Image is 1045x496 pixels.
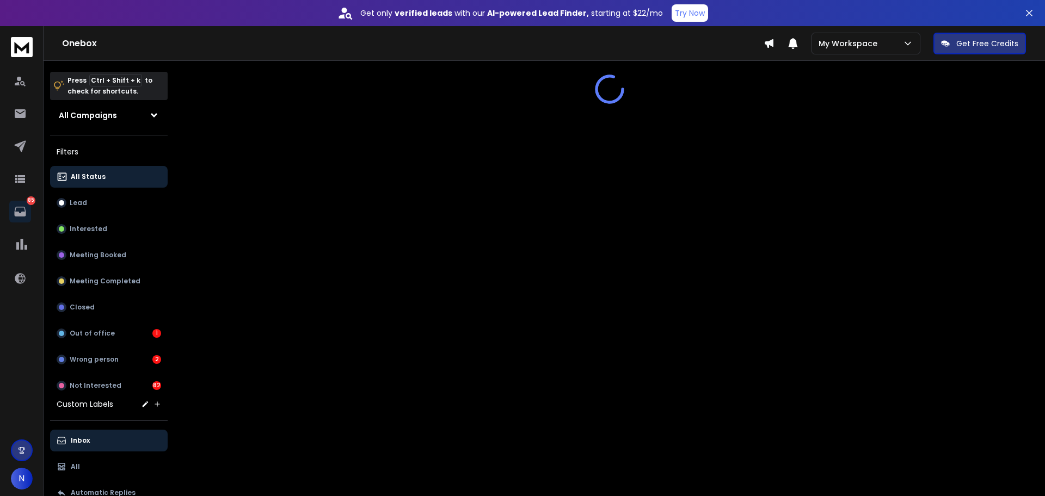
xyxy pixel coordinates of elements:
[62,37,764,50] h1: Onebox
[819,38,882,49] p: My Workspace
[70,355,119,364] p: Wrong person
[59,110,117,121] h1: All Campaigns
[27,196,35,205] p: 85
[70,225,107,233] p: Interested
[487,8,589,18] strong: AI-powered Lead Finder,
[57,399,113,410] h3: Custom Labels
[11,37,33,57] img: logo
[152,381,161,390] div: 82
[71,462,80,471] p: All
[50,323,168,344] button: Out of office1
[50,296,168,318] button: Closed
[70,381,121,390] p: Not Interested
[11,468,33,489] button: N
[360,8,663,18] p: Get only with our starting at $22/mo
[50,166,168,188] button: All Status
[152,329,161,338] div: 1
[89,74,142,86] span: Ctrl + Shift + k
[152,355,161,364] div: 2
[71,436,90,445] p: Inbox
[933,33,1026,54] button: Get Free Credits
[50,375,168,396] button: Not Interested82
[50,349,168,370] button: Wrong person2
[70,329,115,338] p: Out of office
[672,4,708,22] button: Try Now
[50,244,168,266] button: Meeting Booked
[70,277,140,286] p: Meeting Completed
[395,8,452,18] strong: verified leads
[50,430,168,451] button: Inbox
[956,38,1018,49] p: Get Free Credits
[70,303,95,312] p: Closed
[50,104,168,126] button: All Campaigns
[9,201,31,222] a: 85
[675,8,705,18] p: Try Now
[50,192,168,214] button: Lead
[50,456,168,478] button: All
[50,270,168,292] button: Meeting Completed
[71,172,106,181] p: All Status
[50,144,168,159] h3: Filters
[50,218,168,240] button: Interested
[67,75,152,97] p: Press to check for shortcuts.
[70,199,87,207] p: Lead
[70,251,126,259] p: Meeting Booked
